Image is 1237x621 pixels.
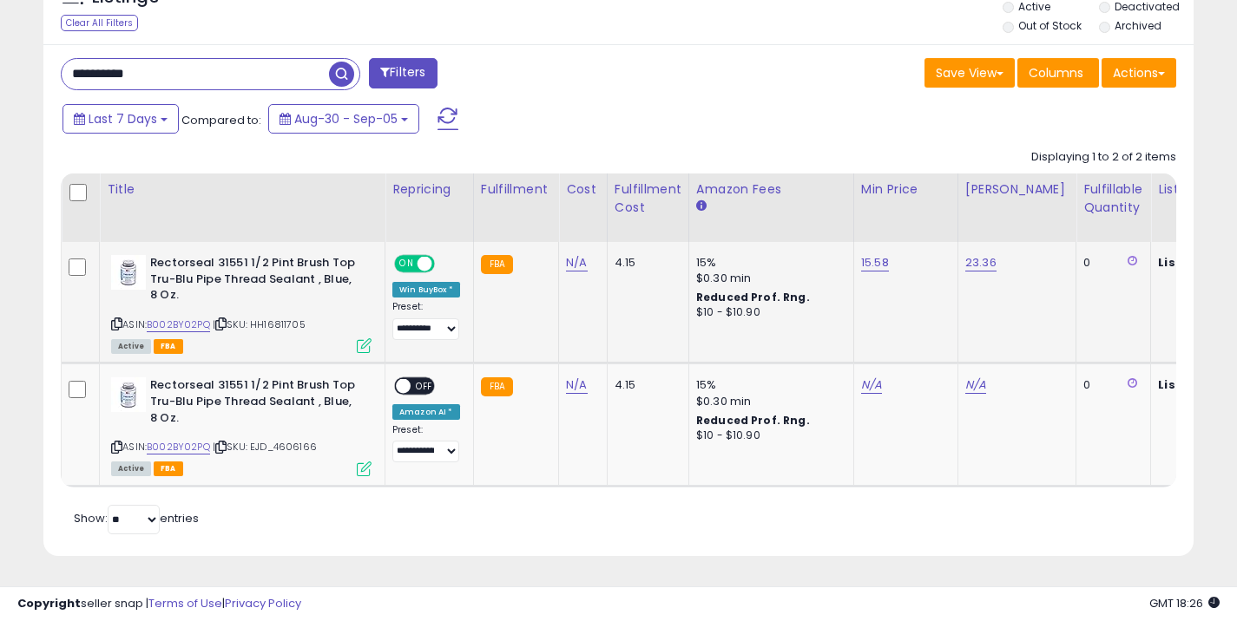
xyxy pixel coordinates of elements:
div: Amazon AI * [392,404,460,420]
div: Clear All Filters [61,15,138,31]
div: Repricing [392,180,466,199]
b: Reduced Prof. Rng. [696,413,810,428]
div: 4.15 [615,255,675,271]
div: 15% [696,255,840,271]
span: OFF [432,257,460,271]
a: Terms of Use [148,595,222,611]
span: All listings currently available for purchase on Amazon [111,339,151,354]
div: Fulfillment Cost [615,180,681,217]
div: Title [107,180,378,199]
a: Privacy Policy [225,595,301,611]
a: 23.36 [965,254,997,271]
a: N/A [566,254,587,271]
div: ASIN: [111,377,372,474]
div: Cost [566,180,600,199]
div: 15% [696,377,840,393]
img: 41qnQQ19JSL._SL40_.jpg [111,255,146,290]
span: | SKU: HH16811705 [213,317,306,331]
label: Out of Stock [1018,18,1082,33]
small: FBA [481,377,513,396]
small: FBA [481,255,513,274]
div: $0.30 min [696,394,840,409]
a: B002BY02PQ [147,440,210,454]
b: Listed Price: [1158,254,1237,271]
div: Displaying 1 to 2 of 2 items [1031,149,1176,166]
span: | SKU: EJD_4606166 [213,440,317,454]
small: Amazon Fees. [696,199,707,214]
div: $0.30 min [696,271,840,286]
span: All listings currently available for purchase on Amazon [111,461,151,476]
div: [PERSON_NAME] [965,180,1069,199]
b: Rectorseal 31551 1/2 Pint Brush Top Tru-Blu Pipe Thread Sealant , Blue, 8 Oz. [150,255,361,308]
div: $10 - $10.90 [696,428,840,443]
span: FBA [154,461,183,476]
a: N/A [861,376,882,394]
div: ASIN: [111,255,372,351]
div: 0 [1083,255,1137,271]
div: Win BuyBox * [392,282,460,297]
span: OFF [411,379,438,394]
span: Compared to: [181,112,261,128]
button: Columns [1017,58,1099,88]
a: B002BY02PQ [147,317,210,332]
img: 41qnQQ19JSL._SL40_.jpg [111,377,146,412]
div: Fulfillable Quantity [1083,180,1143,217]
b: Listed Price: [1158,376,1237,393]
b: Reduced Prof. Rng. [696,290,810,304]
a: 15.58 [861,254,889,271]
strong: Copyright [17,595,81,611]
a: N/A [965,376,986,394]
button: Save View [924,58,1015,88]
div: 4.15 [615,377,675,393]
button: Actions [1102,58,1176,88]
div: $10 - $10.90 [696,305,840,320]
button: Filters [369,58,437,88]
span: Last 7 Days [89,110,157,127]
span: Aug-30 - Sep-05 [294,110,398,127]
label: Archived [1115,18,1161,33]
div: 0 [1083,377,1137,393]
span: 2025-09-13 18:26 GMT [1149,595,1220,611]
span: ON [396,257,418,271]
button: Aug-30 - Sep-05 [268,104,419,134]
a: N/A [566,376,587,394]
span: FBA [154,339,183,354]
div: Amazon Fees [696,180,846,199]
div: Preset: [392,301,460,340]
span: Show: entries [74,510,199,526]
div: Preset: [392,424,460,463]
div: seller snap | | [17,596,301,612]
button: Last 7 Days [63,104,179,134]
b: Rectorseal 31551 1/2 Pint Brush Top Tru-Blu Pipe Thread Sealant , Blue, 8 Oz. [150,377,361,430]
span: Columns [1029,64,1083,82]
div: Min Price [861,180,951,199]
div: Fulfillment [481,180,551,199]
